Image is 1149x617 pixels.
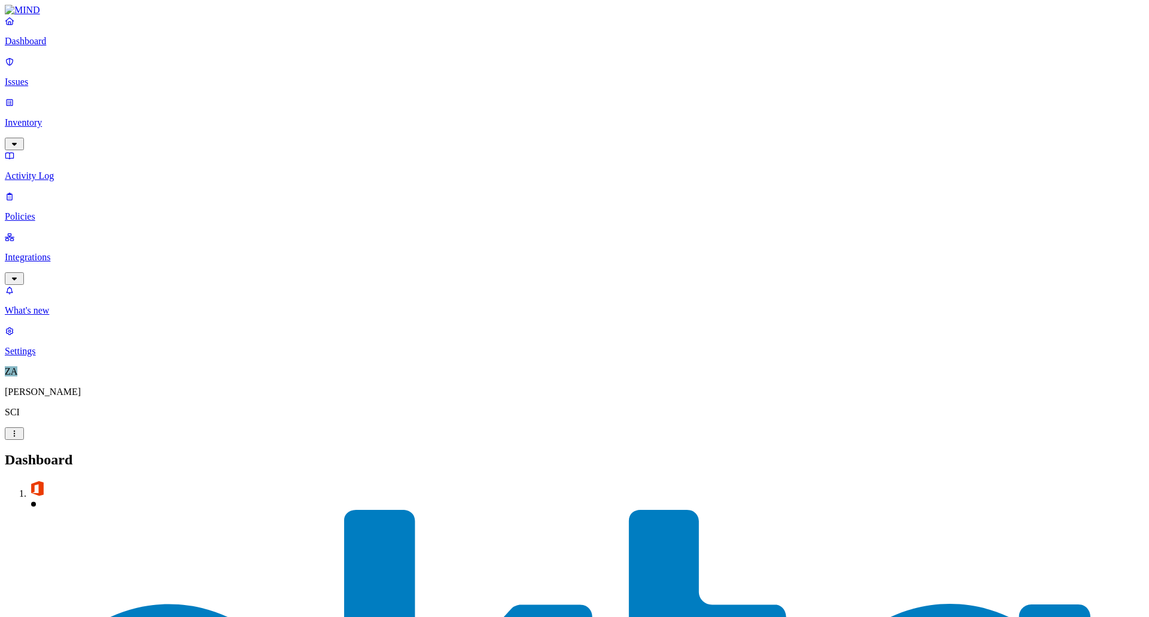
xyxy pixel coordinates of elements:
a: MIND [5,5,1144,16]
a: Policies [5,191,1144,222]
a: Integrations [5,232,1144,283]
a: Inventory [5,97,1144,148]
img: MIND [5,5,40,16]
p: Issues [5,77,1144,87]
a: Dashboard [5,16,1144,47]
p: Policies [5,211,1144,222]
p: Activity Log [5,171,1144,181]
p: [PERSON_NAME] [5,387,1144,397]
a: Activity Log [5,150,1144,181]
span: ZA [5,366,17,376]
p: Dashboard [5,36,1144,47]
a: Settings [5,326,1144,357]
p: Settings [5,346,1144,357]
a: Issues [5,56,1144,87]
p: What's new [5,305,1144,316]
p: Inventory [5,117,1144,128]
p: SCI [5,407,1144,418]
p: Integrations [5,252,1144,263]
img: svg%3e [29,480,45,497]
a: What's new [5,285,1144,316]
h2: Dashboard [5,452,1144,468]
